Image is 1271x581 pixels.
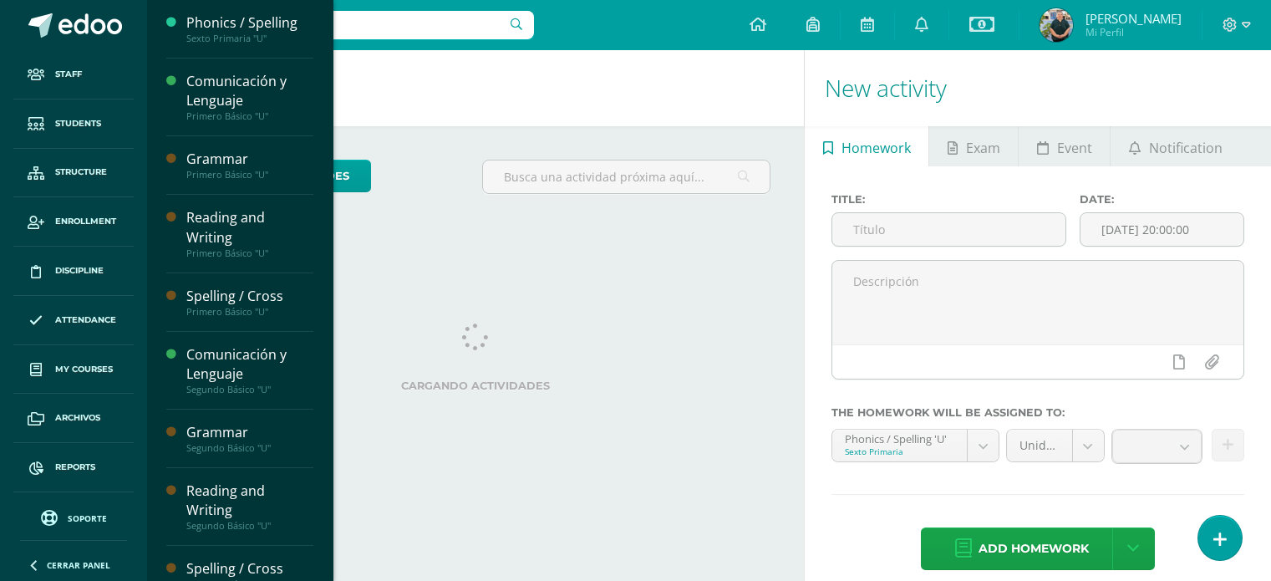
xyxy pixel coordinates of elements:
[966,128,1000,168] span: Exam
[68,512,107,524] span: Soporte
[47,559,110,571] span: Cerrar panel
[55,166,107,179] span: Structure
[167,50,784,126] h1: Activities
[186,150,313,169] div: Grammar
[186,287,313,306] div: Spelling / Cross
[55,215,116,228] span: Enrollment
[186,13,313,44] a: Phonics / SpellingSexto Primaria "U"
[186,72,313,122] a: Comunicación y LenguajePrimero Básico "U"
[831,406,1244,419] label: The homework will be assigned to:
[186,306,313,318] div: Primero Básico "U"
[186,520,313,532] div: Segundo Básico "U"
[1149,128,1223,168] span: Notification
[55,363,113,376] span: My courses
[186,208,313,247] div: Reading and Writing
[845,430,954,446] div: Phonics / Spelling 'U'
[13,149,134,198] a: Structure
[805,126,928,166] a: Homework
[1019,126,1110,166] a: Event
[186,247,313,259] div: Primero Básico "U"
[1007,430,1104,461] a: Unidad 4
[55,411,100,425] span: Archivos
[186,384,313,395] div: Segundo Básico "U"
[483,161,770,193] input: Busca una actividad próxima aquí...
[841,128,911,168] span: Homework
[186,442,313,454] div: Segundo Básico "U"
[1080,213,1243,246] input: Fecha de entrega
[1057,128,1092,168] span: Event
[979,528,1089,569] span: Add homework
[186,72,313,110] div: Comunicación y Lenguaje
[186,110,313,122] div: Primero Básico "U"
[13,247,134,296] a: Discipline
[13,197,134,247] a: Enrollment
[13,345,134,395] a: My courses
[186,345,313,384] div: Comunicación y Lenguaje
[186,482,313,520] div: Reading and Writing
[1019,430,1060,461] span: Unidad 4
[832,213,1066,246] input: Título
[186,169,313,181] div: Primero Básico "U"
[13,394,134,443] a: Archivos
[825,50,1251,126] h1: New activity
[186,482,313,532] a: Reading and WritingSegundo Básico "U"
[186,150,313,181] a: GrammarPrimero Básico "U"
[1085,25,1182,39] span: Mi Perfil
[1085,10,1182,27] span: [PERSON_NAME]
[1111,126,1240,166] a: Notification
[158,11,534,39] input: Search a user…
[55,117,101,130] span: Students
[186,208,313,258] a: Reading and WritingPrimero Básico "U"
[55,313,116,327] span: Attendance
[831,193,1067,206] label: Title:
[832,430,999,461] a: Phonics / Spelling 'U'Sexto Primaria
[55,461,95,474] span: Reports
[186,13,313,33] div: Phonics / Spelling
[1040,8,1073,42] img: 4447a754f8b82caf5a355abd86508926.png
[186,559,313,578] div: Spelling / Cross
[13,99,134,149] a: Students
[55,68,82,81] span: Staff
[186,423,313,454] a: GrammarSegundo Básico "U"
[186,33,313,44] div: Sexto Primaria "U"
[20,506,127,528] a: Soporte
[180,380,770,392] label: Cargando actividades
[13,296,134,345] a: Attendance
[13,443,134,492] a: Reports
[1080,193,1244,206] label: Date:
[929,126,1018,166] a: Exam
[55,264,104,278] span: Discipline
[13,50,134,99] a: Staff
[186,345,313,395] a: Comunicación y LenguajeSegundo Básico "U"
[845,446,954,457] div: Sexto Primaria
[186,423,313,442] div: Grammar
[186,287,313,318] a: Spelling / CrossPrimero Básico "U"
